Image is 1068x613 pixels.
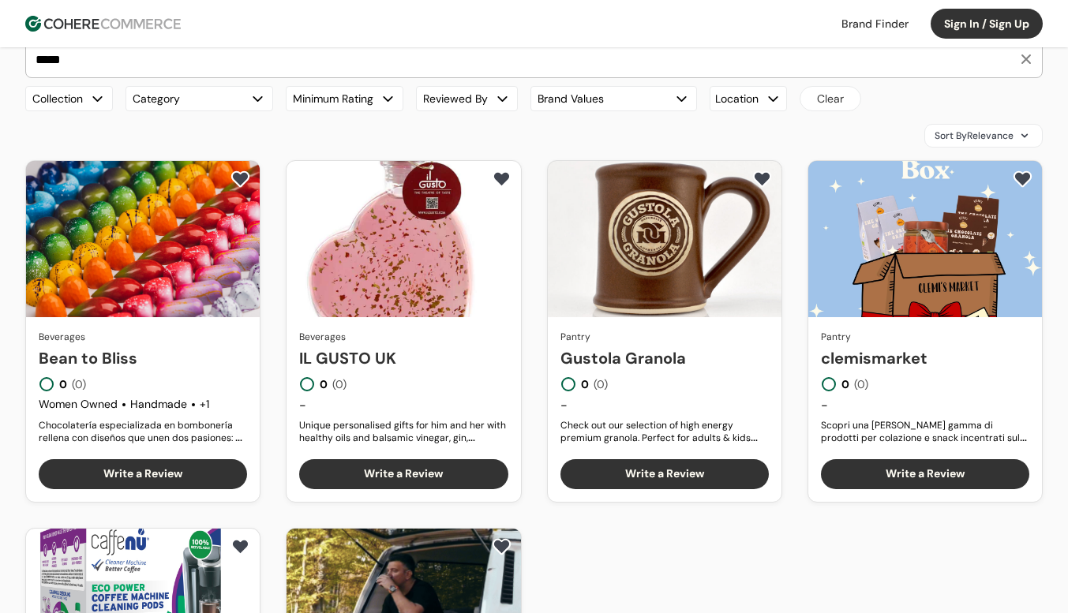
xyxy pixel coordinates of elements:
[800,86,861,111] button: Clear
[489,535,515,559] button: add to favorite
[39,459,247,489] button: Write a Review
[935,129,1014,143] span: Sort By Relevance
[489,167,515,191] button: add to favorite
[25,16,181,32] img: Cohere Logo
[299,346,508,370] a: IL GUSTO UK
[1010,167,1036,191] button: add to favorite
[227,167,253,191] button: add to favorite
[821,346,1029,370] a: clemismarket
[560,346,769,370] a: Gustola Granola
[39,346,247,370] a: Bean to Bliss
[560,459,769,489] button: Write a Review
[749,167,775,191] button: add to favorite
[821,459,1029,489] button: Write a Review
[227,535,253,559] button: add to favorite
[931,9,1043,39] button: Sign In / Sign Up
[299,459,508,489] button: Write a Review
